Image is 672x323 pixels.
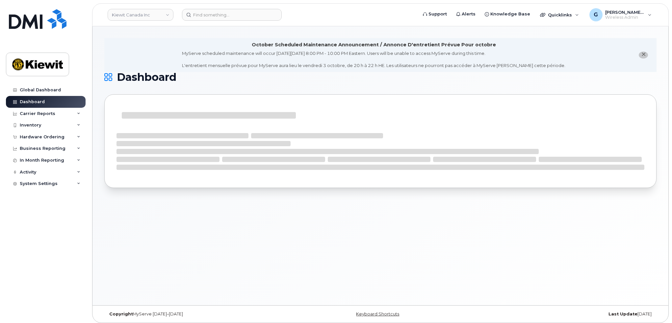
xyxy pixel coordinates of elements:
strong: Last Update [608,311,637,316]
div: [DATE] [473,311,657,317]
span: Dashboard [117,72,176,82]
div: MyServe [DATE]–[DATE] [104,311,288,317]
div: October Scheduled Maintenance Announcement / Annonce D'entretient Prévue Pour octobre [252,41,496,48]
strong: Copyright [109,311,133,316]
div: MyServe scheduled maintenance will occur [DATE][DATE] 8:00 PM - 10:00 PM Eastern. Users will be u... [182,50,565,69]
a: Keyboard Shortcuts [356,311,399,316]
button: close notification [639,52,648,58]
